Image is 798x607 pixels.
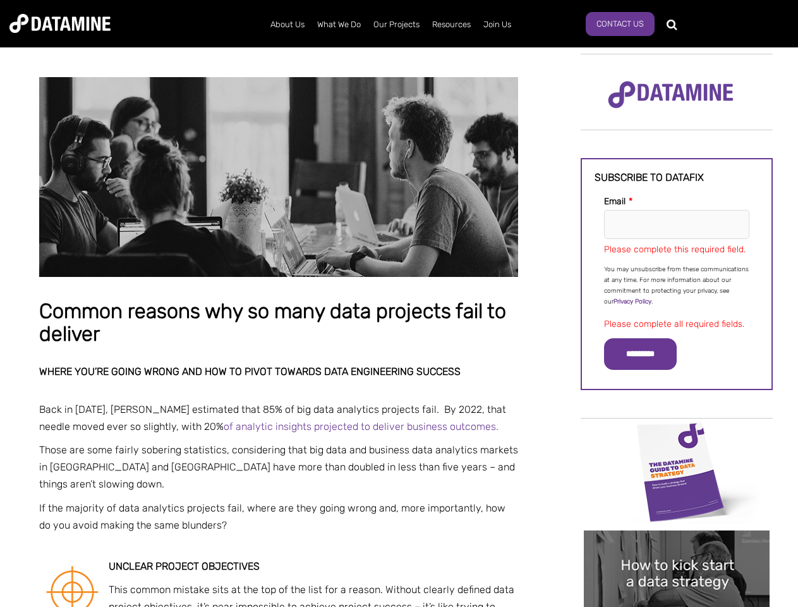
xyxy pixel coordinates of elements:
a: Our Projects [367,8,426,41]
a: Contact Us [586,12,655,36]
a: Join Us [477,8,517,41]
h3: Subscribe to datafix [595,172,759,183]
a: of analytic insights projected to deliver business outcomes. [224,420,499,432]
h1: Common reasons why so many data projects fail to deliver [39,300,518,345]
img: Data Strategy Cover thumbnail [584,420,770,524]
a: Privacy Policy [614,298,651,305]
h2: Where you’re going wrong and how to pivot towards data engineering success [39,366,518,377]
span: Email [604,196,626,207]
a: What We Do [311,8,367,41]
p: Back in [DATE], [PERSON_NAME] estimated that 85% of big data analytics projects fail. By 2022, th... [39,401,518,435]
label: Please complete this required field. [604,244,746,255]
p: Those are some fairly sobering statistics, considering that big data and business data analytics ... [39,441,518,493]
a: About Us [264,8,311,41]
label: Please complete all required fields. [604,319,744,329]
strong: Unclear project objectives [109,560,260,572]
img: Datamine Logo No Strapline - Purple [600,73,742,117]
p: You may unsubscribe from these communications at any time. For more information about our commitm... [604,264,749,307]
img: Datamine [9,14,111,33]
p: If the majority of data analytics projects fail, where are they going wrong and, more importantly... [39,500,518,534]
a: Resources [426,8,477,41]
img: Common reasons why so many data projects fail to deliver [39,77,518,277]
